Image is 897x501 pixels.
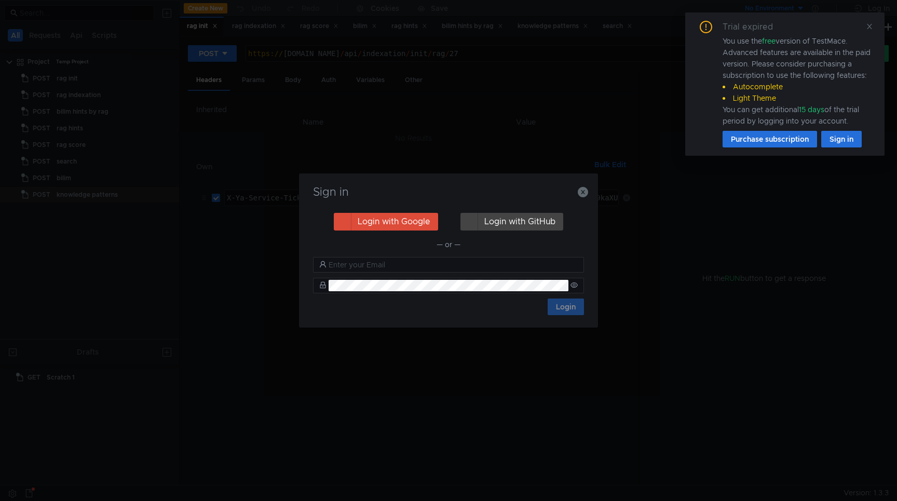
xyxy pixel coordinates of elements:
div: Trial expired [723,21,785,33]
input: Enter your Email [329,259,578,270]
button: Sign in [821,131,862,147]
div: You can get additional of the trial period by logging into your account. [723,104,872,127]
button: Login with GitHub [460,213,563,231]
li: Autocomplete [723,81,872,92]
h3: Sign in [311,186,586,198]
span: free [762,36,776,46]
span: 15 days [799,105,824,114]
div: You use the version of TestMace. Advanced features are available in the paid version. Please cons... [723,35,872,127]
div: — or — [313,238,584,251]
button: Login with Google [334,213,438,231]
button: Purchase subscription [723,131,817,147]
li: Light Theme [723,92,872,104]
